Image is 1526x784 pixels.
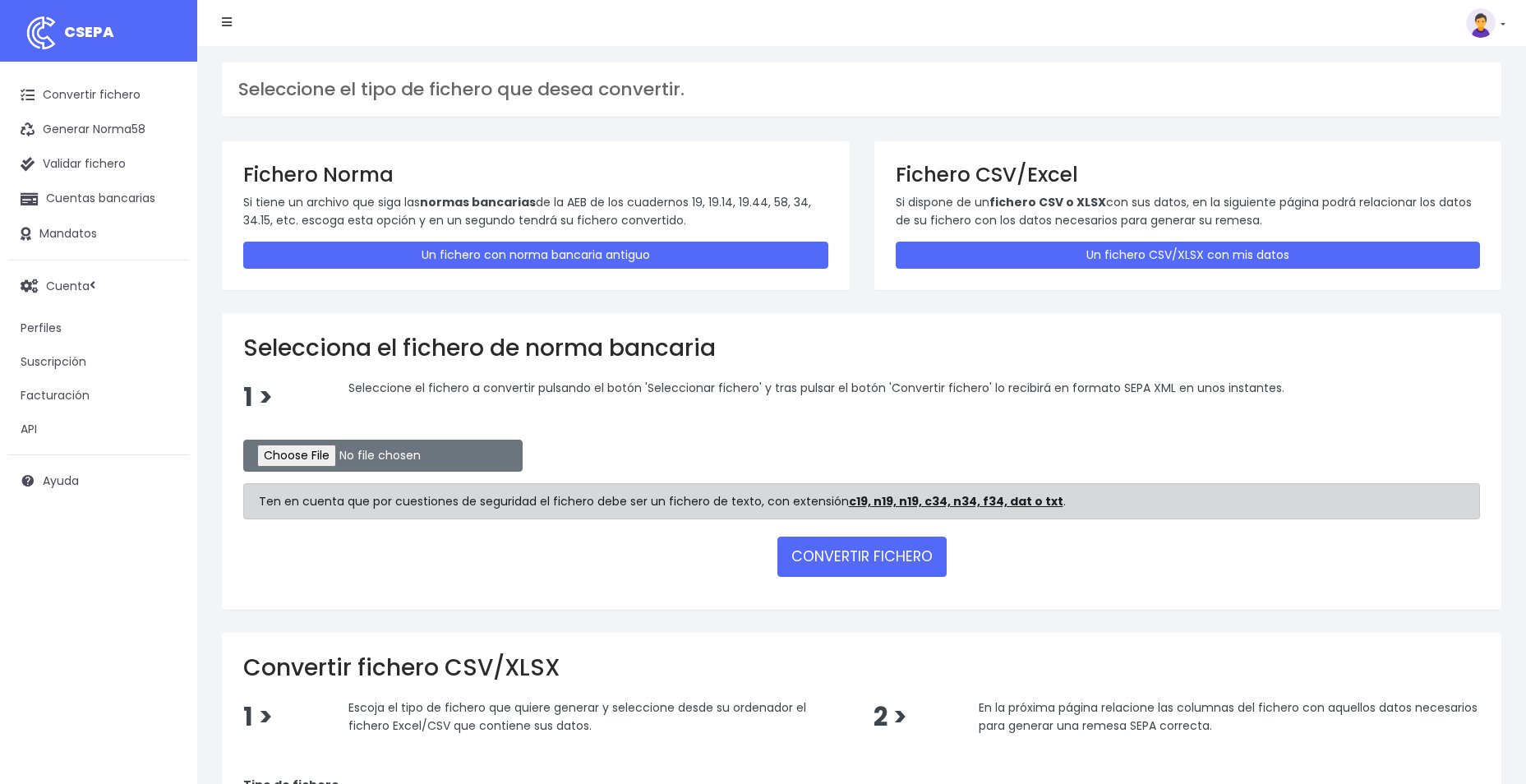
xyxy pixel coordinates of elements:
[8,379,189,413] a: Facturación
[979,699,1478,734] span: En la próxima página relacione las columnas del fichero con aquellos datos necesarios para genera...
[8,413,189,446] a: API
[21,12,62,53] img: logo
[8,78,189,113] a: Convertir fichero
[8,463,189,498] a: Ayuda
[243,483,1480,519] div: Ten en cuenta que por cuestiones de seguridad el fichero debe ser un fichero de texto, con extens...
[8,182,189,216] a: Cuentas bancarias
[43,473,79,489] span: Ayuda
[8,217,189,251] a: Mandatos
[8,311,189,345] a: Perfiles
[849,493,1063,510] strong: c19, n19, n19, c34, n34, f34, dat o txt
[243,380,273,415] span: 1 >
[989,194,1106,210] strong: fichero CSV o XLSX
[896,242,1481,269] a: Un fichero CSV/XLSX con mis datos
[8,269,189,303] a: Cuenta
[348,699,806,734] span: Escoja el tipo de fichero que quiere generar y seleccione desde su ordenador el fichero Excel/CSV...
[896,193,1481,230] p: Si dispone de un con sus datos, en la siguiente página podrá relacionar los datos de su fichero c...
[8,147,189,182] a: Validar fichero
[8,345,189,379] a: Suscripción
[777,537,947,576] button: CONVERTIR FICHERO
[243,163,828,187] h3: Fichero Norma
[874,699,907,735] span: 2 >
[243,242,828,269] a: Un fichero con norma bancaria antiguo
[243,699,273,735] span: 1 >
[896,163,1481,187] h3: Fichero CSV/Excel
[46,277,90,293] span: Cuenta
[1466,8,1496,38] img: profile
[420,194,536,210] strong: normas bancarias
[238,79,1485,100] h3: Seleccione el tipo de fichero que desea convertir.
[243,334,1480,362] h2: Selecciona el fichero de norma bancaria
[243,654,1480,682] h2: Convertir fichero CSV/XLSX
[243,193,828,230] p: Si tiene un archivo que siga las de la AEB de los cuadernos 19, 19.14, 19.44, 58, 34, 34.15, etc....
[64,21,114,42] span: CSEPA
[348,380,1284,396] span: Seleccione el fichero a convertir pulsando el botón 'Seleccionar fichero' y tras pulsar el botón ...
[8,113,189,147] a: Generar Norma58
